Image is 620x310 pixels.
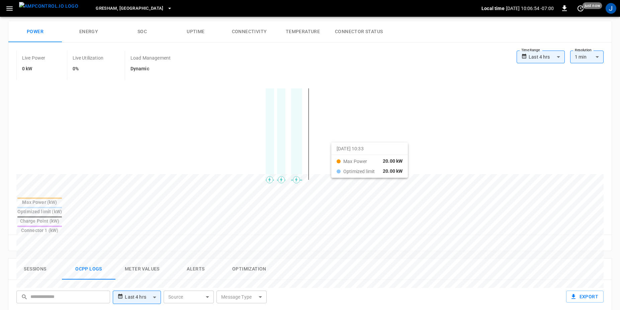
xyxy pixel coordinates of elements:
button: Connectivity [223,21,276,43]
div: Last 4 hrs [125,291,161,304]
p: Load Management [130,55,171,61]
button: Energy [62,21,115,43]
h6: Dynamic [130,65,171,73]
span: just now [583,2,602,9]
button: Sessions [8,258,62,280]
label: Time Range [521,48,540,53]
p: Live Utilization [73,55,103,61]
button: Temperature [276,21,330,43]
button: set refresh interval [575,3,586,14]
button: Meter Values [115,258,169,280]
div: 1 min [570,51,604,63]
button: Power [8,21,62,43]
p: Live Power [22,55,46,61]
button: Alerts [169,258,223,280]
p: Local time [481,5,505,12]
h6: 0% [73,65,103,73]
button: SOC [115,21,169,43]
div: profile-icon [606,3,616,14]
span: Gresham, [GEOGRAPHIC_DATA] [96,5,164,12]
label: Resolution [575,48,592,53]
button: Gresham, [GEOGRAPHIC_DATA] [93,2,175,15]
button: Connector Status [330,21,388,43]
div: Last 4 hrs [529,51,565,63]
img: ampcontrol.io logo [19,2,78,10]
button: Optimization [223,258,276,280]
h6: 0 kW [22,65,46,73]
button: Uptime [169,21,223,43]
button: Export [566,291,604,303]
button: Ocpp logs [62,258,115,280]
p: [DATE] 10:06:54 -07:00 [506,5,554,12]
